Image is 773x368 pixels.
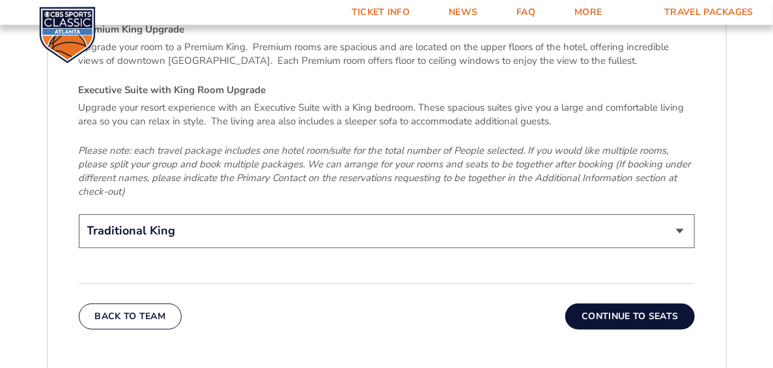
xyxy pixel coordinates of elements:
h4: Premium King Upgrade [79,23,695,36]
h4: Executive Suite with King Room Upgrade [79,83,695,97]
img: CBS Sports Classic [39,7,96,63]
button: Continue To Seats [565,304,694,330]
em: Please note: each travel package includes one hotel room/suite for the total number of People sel... [79,144,691,198]
p: Upgrade your resort experience with an Executive Suite with a King bedroom. These spacious suites... [79,101,695,128]
button: Back To Team [79,304,182,330]
p: Upgrade your room to a Premium King. Premium rooms are spacious and are located on the upper floo... [79,40,695,68]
